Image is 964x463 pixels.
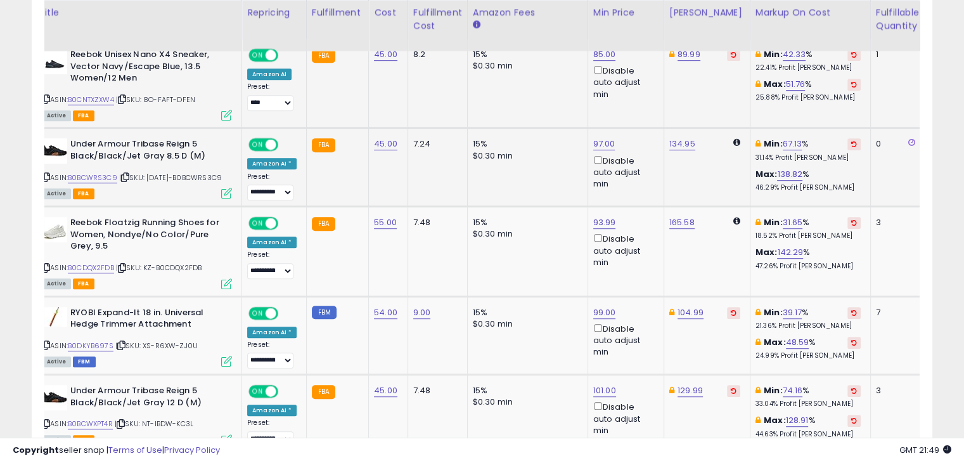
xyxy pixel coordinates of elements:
div: $0.30 min [473,396,578,408]
a: 48.59 [786,336,809,349]
div: Disable auto adjust min [593,153,654,190]
div: Fulfillment [312,6,363,20]
div: ASIN: [42,307,232,366]
div: $0.30 min [473,228,578,240]
div: % [755,138,861,162]
small: FBA [312,217,335,231]
a: 97.00 [593,138,615,150]
a: 89.99 [678,48,700,61]
div: Amazon AI * [247,158,297,169]
b: Max: [755,246,778,258]
div: $0.30 min [473,318,578,330]
a: Privacy Policy [164,444,220,456]
div: 7.48 [413,385,458,396]
a: 54.00 [374,306,397,319]
a: 101.00 [593,384,616,397]
b: Max: [755,168,778,180]
i: Revert to store-level Min Markup [851,51,857,58]
a: 45.00 [374,138,397,150]
div: Preset: [247,419,297,447]
a: B0CDQX2FDB [68,263,114,273]
div: 3 [876,385,915,396]
span: | SKU: 8O-FAFT-DFEN [116,95,195,105]
a: Terms of Use [108,444,162,456]
p: 24.99% Profit [PERSON_NAME] [755,351,861,360]
span: FBM [73,356,96,367]
span: OFF [276,140,297,150]
a: 9.00 [413,306,431,319]
div: Markup on Cost [755,6,865,20]
span: ON [250,308,266,318]
div: Amazon AI [247,68,292,80]
div: Amazon Fees [473,6,582,20]
a: B0BCWXPT4R [68,419,113,429]
b: Min: [764,138,783,150]
strong: Copyright [13,444,59,456]
span: OFF [276,50,297,61]
small: FBA [312,385,335,399]
div: 15% [473,385,578,396]
a: 45.00 [374,384,397,397]
a: 104.99 [678,306,704,319]
span: All listings currently available for purchase on Amazon [42,110,71,121]
a: 67.13 [783,138,802,150]
a: 129.99 [678,384,703,397]
div: 15% [473,307,578,318]
p: 46.29% Profit [PERSON_NAME] [755,183,861,192]
a: 165.58 [669,216,695,229]
span: 2025-09-17 21:49 GMT [899,444,951,456]
div: Min Price [593,6,659,20]
div: 1 [876,49,915,60]
div: 15% [473,49,578,60]
div: Preset: [247,82,297,111]
img: 31QVkRDNJaL._SL40_.jpg [42,49,67,74]
div: Amazon AI * [247,405,297,416]
p: 22.41% Profit [PERSON_NAME] [755,63,861,72]
a: 39.17 [783,306,802,319]
a: 142.29 [777,246,803,259]
i: This overrides the store level Dynamic Max Price for this listing [669,50,674,58]
div: % [755,169,861,192]
b: Max: [764,414,786,426]
div: seller snap | | [13,445,220,457]
div: 7.24 [413,138,458,150]
a: B0DKYB697S [68,341,113,351]
div: 15% [473,217,578,228]
div: Disable auto adjust min [593,231,654,268]
small: FBA [312,49,335,63]
div: ASIN: [42,385,232,444]
div: 7 [876,307,915,318]
a: 51.76 [786,78,806,91]
b: Under Armour Tribase Reign 5 Black/Black/Jet Gray 12 D (M) [70,385,224,412]
div: Repricing [247,6,301,20]
span: FBA [73,278,94,289]
span: | SKU: XS-R6XW-ZJ0U [115,341,198,351]
b: Min: [764,48,783,60]
span: ON [250,50,266,61]
a: B0BCWRS3C9 [68,173,117,183]
span: FBA [73,188,94,199]
div: % [755,79,861,102]
a: 134.95 [669,138,695,150]
b: Max: [764,336,786,348]
span: All listings currently available for purchase on Amazon [42,188,71,199]
p: 18.52% Profit [PERSON_NAME] [755,231,861,240]
div: Title [39,6,236,20]
div: ASIN: [42,138,232,197]
a: 42.33 [783,48,806,61]
div: % [755,247,861,270]
div: $0.30 min [473,60,578,72]
i: Revert to store-level Max Markup [851,81,857,88]
a: 74.16 [783,384,803,397]
div: Preset: [247,251,297,279]
span: FBA [73,110,94,121]
span: ON [250,386,266,397]
img: 31Jtt2ia4dL._SL40_.jpg [42,385,67,410]
p: 31.14% Profit [PERSON_NAME] [755,153,861,162]
small: Amazon Fees. [473,20,480,31]
div: Cost [374,6,402,20]
span: | SKU: [DATE]-B0BCWRS3C9 [119,173,222,183]
b: Min: [764,216,783,228]
div: 8.2 [413,49,458,60]
div: Amazon AI * [247,327,297,338]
